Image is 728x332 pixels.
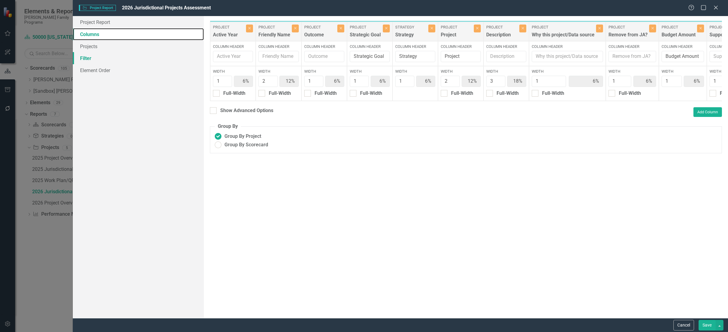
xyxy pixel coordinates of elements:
[122,5,211,11] span: 2026 Jurisdictional Projects Assessment
[608,76,631,87] input: Column Width
[532,44,603,49] label: Column Header
[350,76,369,87] input: Column Width
[532,51,603,62] input: Why this project/Data source
[662,51,704,62] input: Series Status
[395,69,435,74] label: Width
[304,44,344,49] label: Column Header
[451,90,473,97] div: Full-Width
[395,32,427,41] div: Strategy
[441,69,481,74] label: Width
[258,25,290,30] label: Project
[360,90,382,97] div: Full-Width
[213,25,244,30] label: Project
[486,51,526,62] input: Description
[223,90,245,97] div: Full-Width
[315,90,337,97] div: Full-Width
[395,51,435,62] input: Strategies
[486,32,518,41] div: Description
[304,69,344,74] label: Width
[304,51,344,62] input: Outcome
[441,32,472,41] div: Project
[662,69,704,74] label: Width
[73,16,204,28] a: Project Report
[213,76,232,87] input: Column Width
[486,25,518,30] label: Project
[258,69,299,74] label: Width
[441,76,460,87] input: Column Width
[73,64,204,76] a: Element Order
[532,76,566,87] input: Column Width
[350,25,381,30] label: Project
[619,90,641,97] div: Full-Width
[73,40,204,52] a: Projects
[73,52,204,64] a: Filter
[441,44,481,49] label: Column Header
[662,32,696,41] div: Budget Amount
[350,69,390,74] label: Width
[269,90,291,97] div: Full-Width
[662,44,704,49] label: Column Header
[608,32,648,41] div: Remove from JA?
[662,76,682,87] input: Column Width
[258,32,290,41] div: Friendly Name
[73,28,204,40] a: Columns
[486,44,526,49] label: Column Header
[79,5,116,11] span: Project Report
[258,44,299,49] label: Column Header
[532,25,595,30] label: Project
[350,51,390,62] input: Tags
[608,51,656,62] input: Remove from JA?
[213,69,253,74] label: Width
[224,133,261,140] span: Group By Project
[215,123,241,130] legend: Group By
[213,44,253,49] label: Column Header
[350,44,390,49] label: Column Header
[304,25,336,30] label: Project
[486,69,526,74] label: Width
[693,107,722,117] button: Add Column
[532,32,595,41] div: Why this project/Data source
[486,76,505,87] input: Column Width
[673,320,694,330] button: Cancel
[662,25,696,30] label: Project
[213,32,244,41] div: Active Year
[441,51,481,62] input: Projects
[213,51,253,62] input: Active Year
[608,25,648,30] label: Project
[608,69,656,74] label: Width
[497,90,519,97] div: Full-Width
[395,25,427,30] label: Strategy
[608,44,656,49] label: Column Header
[699,320,716,330] button: Save
[395,44,435,49] label: Column Header
[304,76,323,87] input: Column Width
[532,69,603,74] label: Width
[258,76,278,87] input: Column Width
[258,51,299,62] input: Friendly Name
[350,32,381,41] div: Strategic Goal
[220,107,273,114] div: Show Advanced Options
[542,90,564,97] div: Full-Width
[224,141,268,148] span: Group By Scorecard
[441,25,472,30] label: Project
[395,76,414,87] input: Column Width
[304,32,336,41] div: Outcome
